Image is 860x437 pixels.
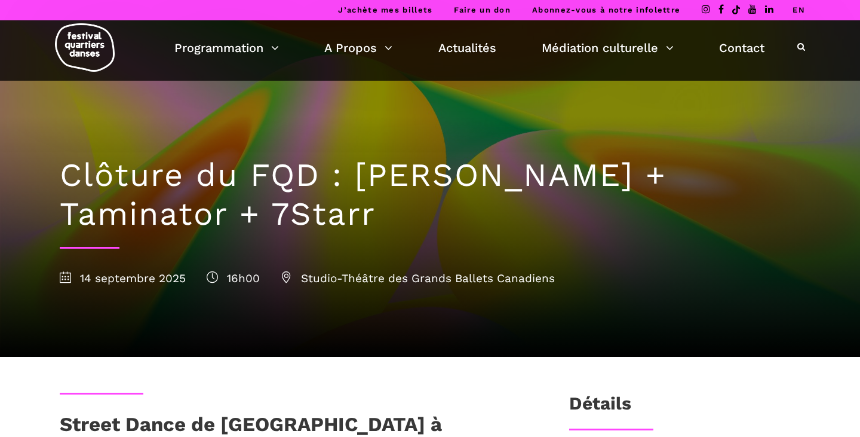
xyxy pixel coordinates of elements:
span: 16h00 [207,271,260,285]
a: Contact [719,38,764,58]
a: A Propos [324,38,392,58]
h1: Clôture du FQD : [PERSON_NAME] + Taminator + 7Starr [60,156,800,234]
a: Abonnez-vous à notre infolettre [532,5,680,14]
a: J’achète mes billets [338,5,432,14]
a: Faire un don [454,5,511,14]
img: logo-fqd-med [55,23,115,72]
span: Studio-Théâtre des Grands Ballets Canadiens [281,271,555,285]
a: Programmation [174,38,279,58]
a: Actualités [438,38,496,58]
a: Médiation culturelle [542,38,674,58]
span: 14 septembre 2025 [60,271,186,285]
a: EN [793,5,805,14]
h3: Détails [569,393,631,423]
